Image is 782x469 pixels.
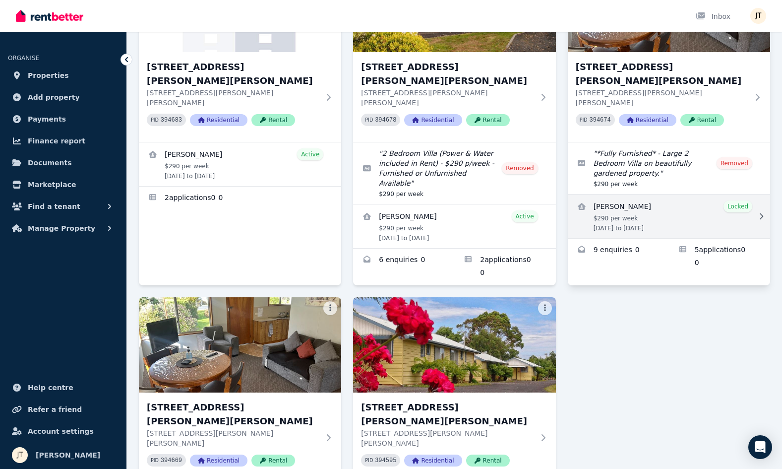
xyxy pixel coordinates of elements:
[454,249,555,285] a: Applications for 5/21 Andrew St, Strahan
[365,458,373,463] small: PID
[466,455,510,467] span: Rental
[190,114,247,126] span: Residential
[353,297,555,393] img: 8/21 Andrew St, Strahan
[8,218,119,238] button: Manage Property
[36,449,100,461] span: [PERSON_NAME]
[147,428,319,448] p: [STREET_ADDRESS][PERSON_NAME][PERSON_NAME]
[590,117,611,124] code: 394674
[151,117,159,123] small: PID
[8,421,119,441] a: Account settings
[466,114,510,126] span: Rental
[8,66,119,85] a: Properties
[576,60,748,88] h3: [STREET_ADDRESS][PERSON_NAME][PERSON_NAME]
[28,157,72,169] span: Documents
[16,8,83,23] img: RentBetter
[748,435,772,459] div: Open Intercom Messenger
[576,88,748,108] p: [STREET_ADDRESS][PERSON_NAME][PERSON_NAME]
[8,55,39,62] span: ORGANISE
[251,114,295,126] span: Rental
[147,60,319,88] h3: [STREET_ADDRESS][PERSON_NAME][PERSON_NAME]
[8,175,119,195] a: Marketplace
[28,69,69,81] span: Properties
[353,204,555,248] a: View details for Pamela Carroll
[190,455,247,467] span: Residential
[8,378,119,398] a: Help centre
[669,239,770,275] a: Applications for 6/21 Andrew St, Strahan
[365,117,373,123] small: PID
[323,301,337,315] button: More options
[619,114,676,126] span: Residential
[361,60,534,88] h3: [STREET_ADDRESS][PERSON_NAME][PERSON_NAME]
[161,457,182,464] code: 394669
[353,249,454,285] a: Enquiries for 5/21 Andrew St, Strahan
[361,428,534,448] p: [STREET_ADDRESS][PERSON_NAME][PERSON_NAME]
[151,458,159,463] small: PID
[8,109,119,129] a: Payments
[404,114,462,126] span: Residential
[8,131,119,151] a: Finance report
[139,187,341,210] a: Applications for 4/21 Andrew St, Strahan
[28,382,73,394] span: Help centre
[361,88,534,108] p: [STREET_ADDRESS][PERSON_NAME][PERSON_NAME]
[161,117,182,124] code: 394683
[580,117,588,123] small: PID
[28,222,95,234] span: Manage Property
[147,88,319,108] p: [STREET_ADDRESS][PERSON_NAME][PERSON_NAME]
[8,153,119,173] a: Documents
[8,400,119,419] a: Refer a friend
[251,455,295,467] span: Rental
[353,142,555,204] a: Edit listing: 2 Bedroom Villa (Power & Water included in Rent) - $290 p/week - Furnished or Unfur...
[568,239,669,275] a: Enquiries for 6/21 Andrew St, Strahan
[28,201,80,212] span: Find a tenant
[361,401,534,428] h3: [STREET_ADDRESS][PERSON_NAME][PERSON_NAME]
[12,447,28,463] img: Jamie Taylor
[696,11,730,21] div: Inbox
[8,87,119,107] a: Add property
[680,114,724,126] span: Rental
[568,142,770,194] a: Edit listing: *Fully Furnished* - Large 2 Bedroom Villa on beautifully gardened property.
[375,457,396,464] code: 394595
[28,403,82,415] span: Refer a friend
[28,135,85,147] span: Finance report
[28,91,80,103] span: Add property
[750,8,766,24] img: Jamie Taylor
[404,455,462,467] span: Residential
[139,297,341,393] img: 7/21 Andrew St, Strahan
[375,117,396,124] code: 394678
[568,195,770,238] a: View details for Deborah Purdon
[28,113,66,125] span: Payments
[8,197,119,216] button: Find a tenant
[28,179,76,191] span: Marketplace
[139,142,341,186] a: View details for Dimity Williams
[147,401,319,428] h3: [STREET_ADDRESS][PERSON_NAME][PERSON_NAME]
[28,425,94,437] span: Account settings
[538,301,552,315] button: More options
